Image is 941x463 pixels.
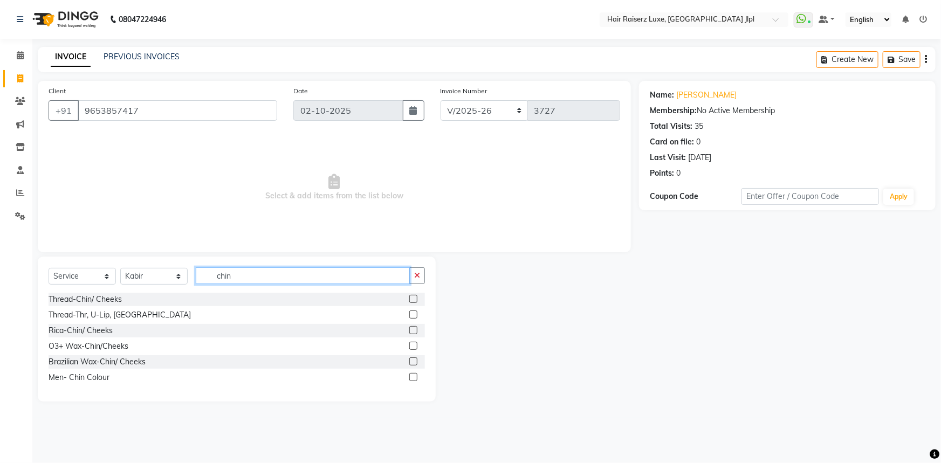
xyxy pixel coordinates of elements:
[650,105,925,116] div: No Active Membership
[883,189,914,205] button: Apply
[650,168,674,179] div: Points:
[650,121,692,132] div: Total Visits:
[104,52,180,61] a: PREVIOUS INVOICES
[883,51,921,68] button: Save
[650,136,694,148] div: Card on file:
[49,356,146,368] div: Brazilian Wax-Chin/ Cheeks
[49,100,79,121] button: +91
[676,168,681,179] div: 0
[196,267,410,284] input: Search or Scan
[676,89,737,101] a: [PERSON_NAME]
[49,341,128,352] div: O3+ Wax-Chin/Cheeks
[49,309,191,321] div: Thread-Thr, U-Lip, [GEOGRAPHIC_DATA]
[49,86,66,96] label: Client
[696,136,700,148] div: 0
[688,152,711,163] div: [DATE]
[650,152,686,163] div: Last Visit:
[51,47,91,67] a: INVOICE
[49,294,122,305] div: Thread-Chin/ Cheeks
[49,325,113,336] div: Rica-Chin/ Cheeks
[650,191,741,202] div: Coupon Code
[78,100,277,121] input: Search by Name/Mobile/Email/Code
[741,188,879,205] input: Enter Offer / Coupon Code
[650,89,674,101] div: Name:
[816,51,878,68] button: Create New
[441,86,487,96] label: Invoice Number
[695,121,703,132] div: 35
[49,134,620,241] span: Select & add items from the list below
[49,372,109,383] div: Men- Chin Colour
[28,4,101,34] img: logo
[119,4,166,34] b: 08047224946
[293,86,308,96] label: Date
[650,105,697,116] div: Membership:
